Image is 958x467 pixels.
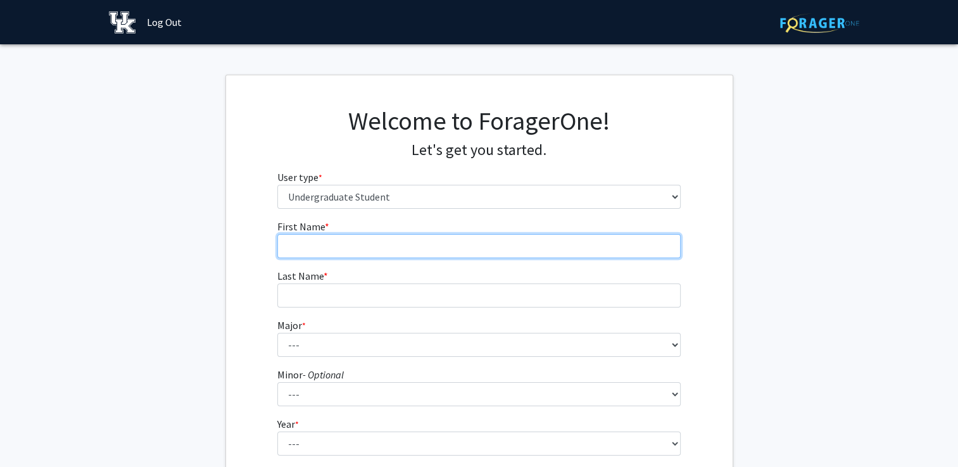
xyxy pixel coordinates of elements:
[109,11,136,34] img: University of Kentucky Logo
[277,220,325,233] span: First Name
[277,416,299,432] label: Year
[780,13,859,33] img: ForagerOne Logo
[277,318,306,333] label: Major
[277,106,681,136] h1: Welcome to ForagerOne!
[9,410,54,458] iframe: Chat
[277,141,681,159] h4: Let's get you started.
[303,368,344,381] i: - Optional
[277,367,344,382] label: Minor
[277,270,324,282] span: Last Name
[277,170,322,185] label: User type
